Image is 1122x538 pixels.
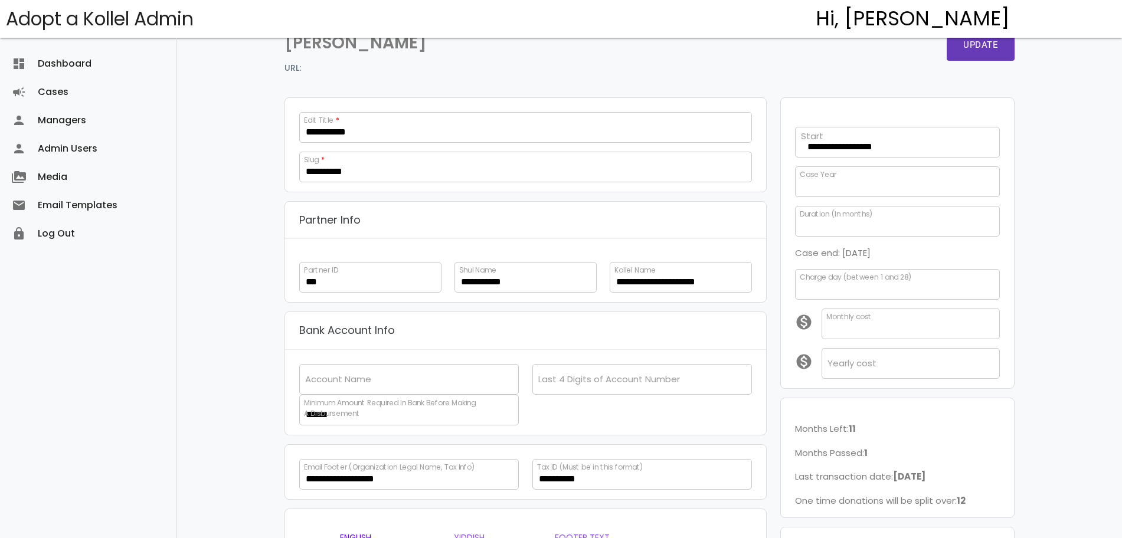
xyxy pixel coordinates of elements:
[12,191,26,219] i: email
[795,245,1000,261] p: Case end: [DATE]
[12,219,26,248] i: lock
[849,422,856,435] b: 11
[299,322,395,340] p: Bank Account Info
[299,211,361,229] p: Partner Info
[893,470,925,483] b: [DATE]
[795,469,1000,484] p: Last transaction date:
[795,445,1000,461] p: Months Passed:
[284,29,643,57] p: [PERSON_NAME]
[12,50,26,78] i: dashboard
[12,163,26,191] i: perm_media
[947,29,1015,61] button: Update
[795,313,822,331] i: monetization_on
[12,78,26,106] i: campaign
[284,61,301,76] strong: URL:
[957,494,966,507] b: 12
[12,134,26,163] i: person
[816,8,1010,30] h4: Hi, [PERSON_NAME]
[795,493,1000,509] p: One time donations will be split over:
[864,447,868,459] b: 1
[12,106,26,134] i: person
[795,353,822,370] i: monetization_on
[795,421,1000,437] p: Months Left:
